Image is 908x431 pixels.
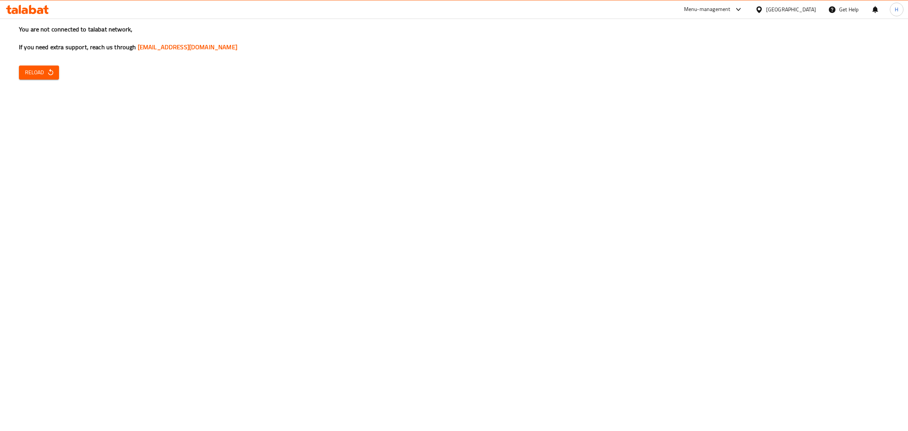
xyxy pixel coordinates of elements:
[766,5,816,14] div: [GEOGRAPHIC_DATA]
[895,5,898,14] span: H
[684,5,731,14] div: Menu-management
[25,68,53,77] span: Reload
[19,25,889,52] h3: You are not connected to talabat network, If you need extra support, reach us through
[19,66,59,80] button: Reload
[138,41,237,53] a: [EMAIL_ADDRESS][DOMAIN_NAME]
